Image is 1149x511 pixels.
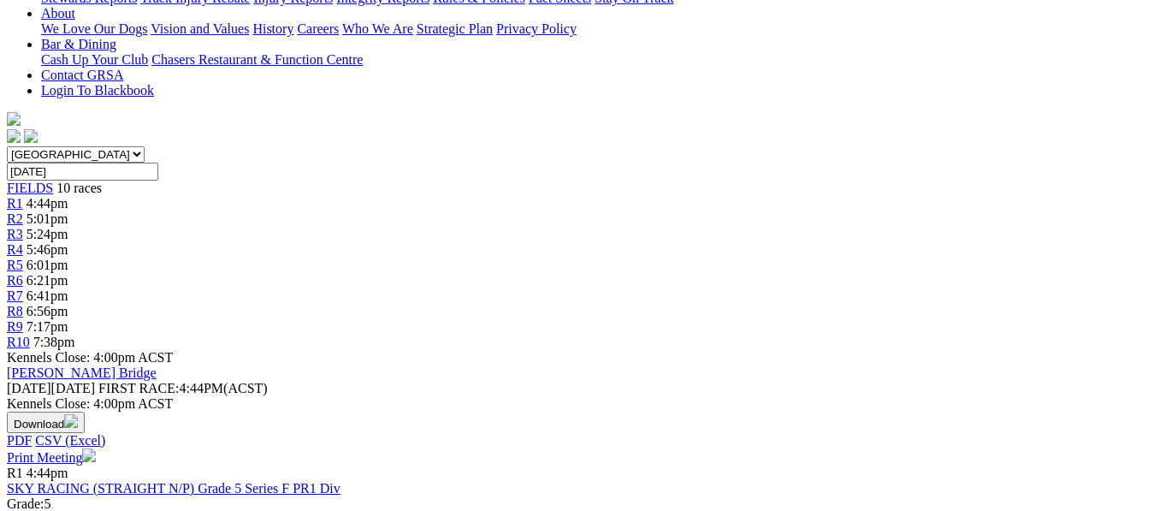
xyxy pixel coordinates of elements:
span: [DATE] [7,381,95,395]
a: Bar & Dining [41,37,116,51]
a: Privacy Policy [496,21,577,36]
div: Bar & Dining [41,52,1142,68]
span: 6:01pm [27,258,68,272]
span: 5:01pm [27,211,68,226]
span: 4:44PM(ACST) [98,381,268,395]
a: SKY RACING (STRAIGHT N/P) Grade 5 Series F PR1 Div [7,481,341,496]
a: R8 [7,304,23,318]
span: 4:44pm [27,196,68,211]
button: Download [7,412,85,433]
a: Login To Blackbook [41,83,154,98]
a: Cash Up Your Club [41,52,148,67]
div: About [41,21,1142,37]
a: R4 [7,242,23,257]
a: Chasers Restaurant & Function Centre [151,52,363,67]
a: CSV (Excel) [35,433,105,448]
a: R3 [7,227,23,241]
span: 4:44pm [27,466,68,480]
span: 6:56pm [27,304,68,318]
a: We Love Our Dogs [41,21,147,36]
a: About [41,6,75,21]
a: Who We Are [342,21,413,36]
input: Select date [7,163,158,181]
div: Download [7,433,1142,449]
img: logo-grsa-white.png [7,112,21,126]
img: facebook.svg [7,129,21,143]
a: R6 [7,273,23,288]
span: 6:21pm [27,273,68,288]
span: R1 [7,466,23,480]
span: FIRST RACE: [98,381,179,395]
div: Kennels Close: 4:00pm ACST [7,396,1142,412]
span: 5:24pm [27,227,68,241]
span: Grade: [7,496,44,511]
a: Strategic Plan [417,21,493,36]
a: [PERSON_NAME] Bridge [7,365,157,380]
img: download.svg [64,414,78,428]
span: 7:38pm [33,335,75,349]
a: PDF [7,433,32,448]
a: Vision and Values [151,21,249,36]
span: 10 races [56,181,102,195]
a: R9 [7,319,23,334]
a: Contact GRSA [41,68,123,82]
span: 5:46pm [27,242,68,257]
span: [DATE] [7,381,51,395]
a: R10 [7,335,30,349]
a: Print Meeting [7,450,96,465]
span: 6:41pm [27,288,68,303]
a: R7 [7,288,23,303]
a: FIELDS [7,181,53,195]
a: R5 [7,258,23,272]
img: printer.svg [82,449,96,462]
a: R2 [7,211,23,226]
span: 7:17pm [27,319,68,334]
a: History [252,21,293,36]
span: Kennels Close: 4:00pm ACST [7,350,173,365]
img: twitter.svg [24,129,38,143]
a: R1 [7,196,23,211]
a: Careers [297,21,339,36]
